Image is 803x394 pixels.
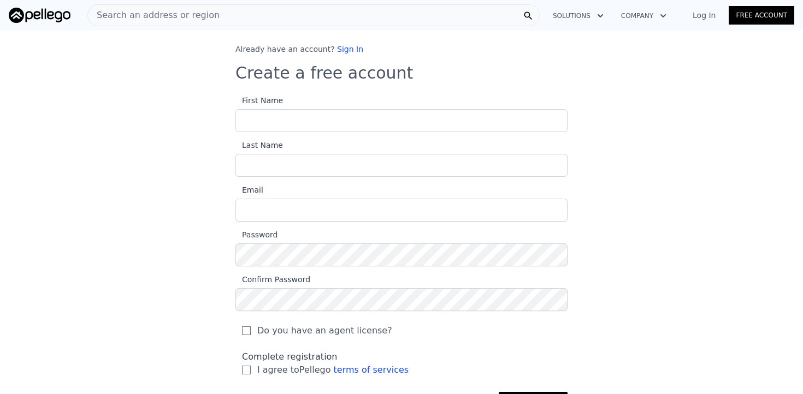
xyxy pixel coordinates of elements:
[235,109,568,132] input: First Name
[235,154,568,177] input: Last Name
[729,6,794,25] a: Free Account
[235,243,568,266] input: Password
[544,6,612,26] button: Solutions
[235,96,283,105] span: First Name
[235,141,283,150] span: Last Name
[242,366,251,374] input: I agree toPellego terms of services
[235,288,568,311] input: Confirm Password
[242,351,338,362] span: Complete registration
[257,324,392,337] span: Do you have an agent license?
[235,199,568,222] input: Email
[235,63,568,83] h3: Create a free account
[612,6,675,26] button: Company
[235,186,263,194] span: Email
[235,230,277,239] span: Password
[242,326,251,335] input: Do you have an agent license?
[235,44,568,55] div: Already have an account?
[337,45,363,53] a: Sign In
[257,363,409,377] span: I agree to Pellego
[88,9,220,22] span: Search an address or region
[334,365,409,375] a: terms of services
[680,10,729,21] a: Log In
[9,8,70,23] img: Pellego
[235,275,310,284] span: Confirm Password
